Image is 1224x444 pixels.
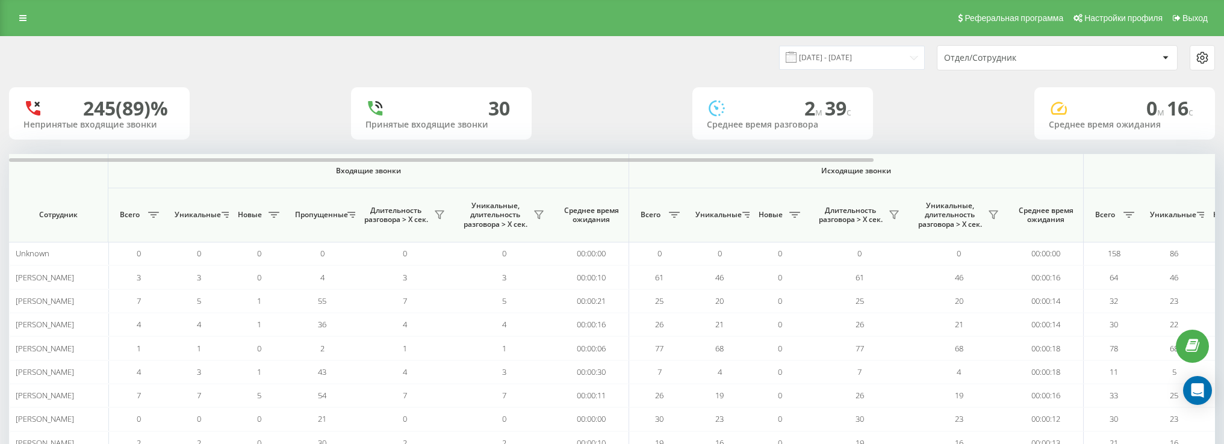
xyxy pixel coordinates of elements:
span: Unknown [16,248,49,259]
span: 1 [502,343,506,354]
span: 0 [778,390,782,401]
span: 1 [197,343,201,354]
span: 5 [1172,366,1176,377]
span: Длительность разговора > Х сек. [816,206,885,224]
span: 21 [715,319,724,330]
span: 0 [257,248,261,259]
span: 26 [655,319,663,330]
span: 0 [257,272,261,283]
span: [PERSON_NAME] [16,272,74,283]
span: 36 [318,319,326,330]
span: 0 [778,366,782,377]
span: 68 [955,343,963,354]
span: c [1188,105,1193,119]
span: 3 [502,272,506,283]
span: 23 [1170,295,1178,306]
span: c [847,105,851,119]
td: 00:00:06 [554,336,629,360]
span: Настройки профиля [1084,13,1163,23]
span: 3 [137,272,141,283]
span: [PERSON_NAME] [16,343,74,354]
span: 0 [857,248,862,259]
span: 4 [403,366,407,377]
span: м [815,105,825,119]
span: 0 [778,413,782,424]
span: 1 [137,343,141,354]
span: 4 [197,319,201,330]
span: 46 [715,272,724,283]
span: 30 [856,413,864,424]
td: 00:00:30 [554,360,629,384]
span: 0 [778,319,782,330]
div: Непринятые входящие звонки [23,120,175,130]
span: 158 [1108,248,1120,259]
span: 26 [856,319,864,330]
div: Среднее время ожидания [1049,120,1201,130]
span: 4 [957,366,961,377]
span: 20 [955,295,963,306]
span: 7 [502,390,506,401]
span: 33 [1110,390,1118,401]
td: 00:00:12 [1008,407,1084,431]
span: 0 [502,413,506,424]
span: 4 [718,366,722,377]
span: [PERSON_NAME] [16,319,74,330]
span: 0 [257,413,261,424]
span: 2 [320,343,325,354]
span: [PERSON_NAME] [16,366,74,377]
span: 86 [1170,248,1178,259]
span: 30 [1110,319,1118,330]
span: 0 [502,248,506,259]
span: 0 [197,248,201,259]
span: 25 [856,295,864,306]
div: Среднее время разговора [707,120,859,130]
span: Сотрудник [19,210,98,220]
span: 26 [856,390,864,401]
span: 32 [1110,295,1118,306]
span: 61 [655,272,663,283]
span: 16 [1167,95,1193,121]
span: 1 [257,366,261,377]
span: 3 [502,366,506,377]
span: 39 [825,95,851,121]
span: 0 [403,248,407,259]
span: 4 [137,319,141,330]
span: 5 [197,295,201,306]
span: 77 [655,343,663,354]
span: 30 [1110,413,1118,424]
span: 30 [655,413,663,424]
td: 00:00:14 [1008,313,1084,336]
div: 245 (89)% [83,97,168,120]
span: 4 [502,319,506,330]
span: 20 [715,295,724,306]
td: 00:00:16 [1008,384,1084,407]
span: Новые [756,210,786,220]
span: Уникальные [695,210,739,220]
span: 23 [715,413,724,424]
span: 0 [137,248,141,259]
span: 0 [957,248,961,259]
td: 00:00:00 [1008,242,1084,265]
span: Новые [235,210,265,220]
span: 0 [718,248,722,259]
td: 00:00:10 [554,265,629,289]
span: 4 [137,366,141,377]
span: 25 [655,295,663,306]
td: 00:00:00 [554,242,629,265]
span: 2 [804,95,825,121]
span: 0 [778,248,782,259]
span: [PERSON_NAME] [16,295,74,306]
span: [PERSON_NAME] [16,413,74,424]
span: 55 [318,295,326,306]
td: 00:00:00 [554,407,629,431]
span: 23 [955,413,963,424]
span: 4 [320,272,325,283]
span: 3 [197,272,201,283]
span: Исходящие звонки [657,166,1055,176]
span: Уникальные, длительность разговора > Х сек. [461,201,530,229]
span: 1 [257,295,261,306]
div: Принятые входящие звонки [365,120,517,130]
span: 78 [1110,343,1118,354]
span: 7 [657,366,662,377]
span: 1 [403,343,407,354]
